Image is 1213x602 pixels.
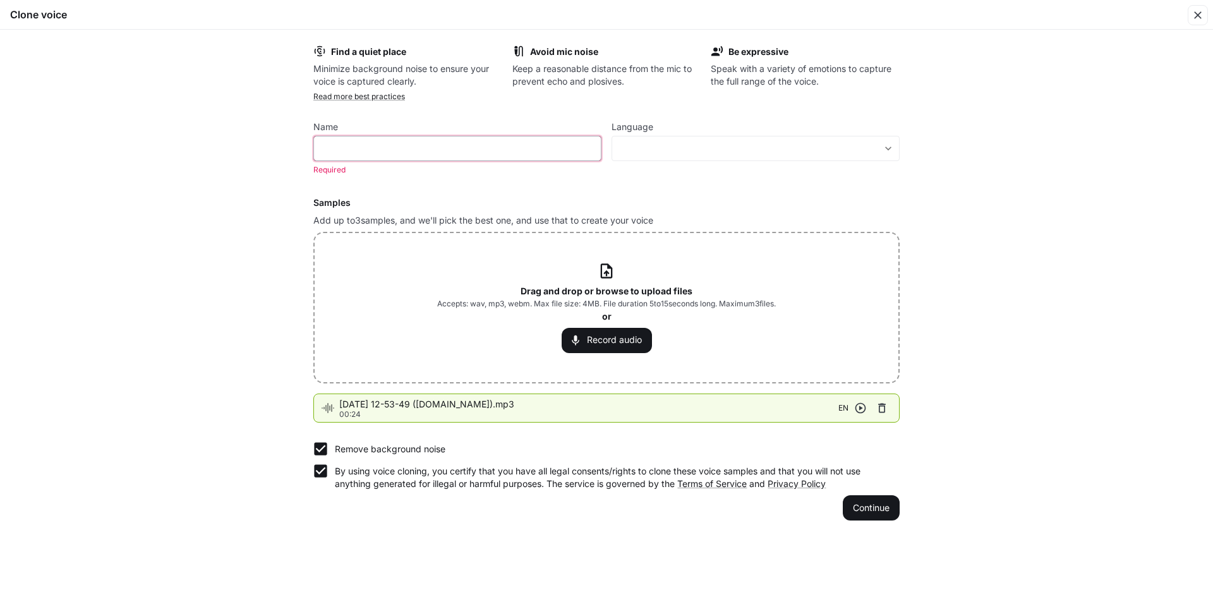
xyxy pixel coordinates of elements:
p: Language [612,123,653,131]
button: Record audio [562,328,652,353]
p: Remove background noise [335,443,445,455]
p: Keep a reasonable distance from the mic to prevent echo and plosives. [512,63,701,88]
b: or [602,311,612,322]
span: EN [838,402,848,414]
span: [DATE] 12-53-49 ([DOMAIN_NAME]).mp3 [339,398,838,411]
p: Required [313,164,593,176]
p: 00:24 [339,411,838,418]
b: Drag and drop or browse to upload files [521,286,692,296]
b: Avoid mic noise [530,46,598,57]
p: Speak with a variety of emotions to capture the full range of the voice. [711,63,900,88]
b: Find a quiet place [331,46,406,57]
a: Read more best practices [313,92,405,101]
h5: Clone voice [10,8,67,21]
a: Privacy Policy [768,478,826,489]
a: Terms of Service [677,478,747,489]
div: ​ [612,142,899,155]
span: Accepts: wav, mp3, webm. Max file size: 4MB. File duration 5 to 15 seconds long. Maximum 3 files. [437,298,776,310]
p: Name [313,123,338,131]
button: Continue [843,495,900,521]
h6: Samples [313,196,900,209]
p: Minimize background noise to ensure your voice is captured clearly. [313,63,502,88]
p: By using voice cloning, you certify that you have all legal consents/rights to clone these voice ... [335,465,890,490]
p: Add up to 3 samples, and we'll pick the best one, and use that to create your voice [313,214,900,227]
b: Be expressive [728,46,788,57]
